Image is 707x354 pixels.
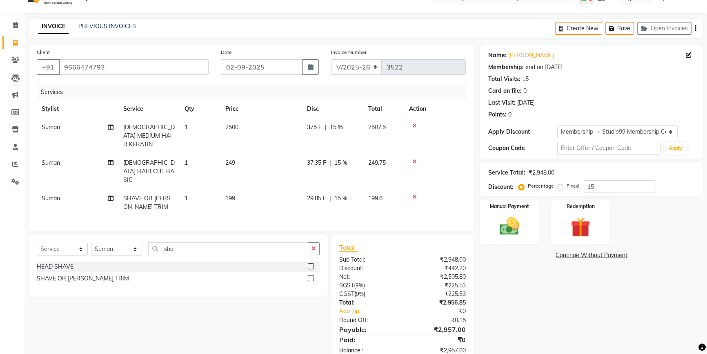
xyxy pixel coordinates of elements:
[37,262,73,271] div: HEAD SHAVE
[356,291,364,297] span: 9%
[363,100,404,118] th: Total
[368,123,386,131] span: 2507.5
[331,49,367,56] label: Invoice Number
[488,87,522,95] div: Card on file:
[605,22,634,35] button: Save
[508,110,511,119] div: 0
[59,59,209,75] input: Search by Name/Mobile/Email/Code
[402,264,472,273] div: ₹442.20
[333,264,402,273] div: Discount:
[220,100,302,118] th: Price
[523,87,527,95] div: 0
[557,142,660,155] input: Enter Offer / Coupon Code
[329,194,331,203] span: |
[402,281,472,290] div: ₹225.53
[123,195,171,211] span: SHAVE OR [PERSON_NAME] TRIM
[325,123,327,132] span: |
[555,22,602,35] button: Create New
[567,182,579,190] label: Fixed
[333,298,402,307] div: Total:
[333,325,402,334] div: Payable:
[565,215,596,240] img: _gift.svg
[402,298,472,307] div: ₹2,956.85
[402,325,472,334] div: ₹2,957.00
[488,110,507,119] div: Points:
[185,195,188,202] span: 1
[339,282,354,289] span: SGST
[329,159,331,167] span: |
[221,49,232,56] label: Date
[525,63,562,72] div: end on [DATE]
[185,123,188,131] span: 1
[488,128,557,136] div: Apply Discount
[38,19,69,34] a: INVOICE
[37,100,118,118] th: Stylist
[488,99,516,107] div: Last Visit:
[333,307,414,316] a: Add Tip
[488,144,557,152] div: Coupon Code
[37,59,60,75] button: +91
[488,63,524,72] div: Membership:
[333,255,402,264] div: Sub Total:
[333,335,402,345] div: Paid:
[330,123,343,132] span: 15 %
[488,183,514,191] div: Discount:
[490,203,529,210] label: Manual Payment
[118,100,180,118] th: Service
[402,335,472,345] div: ₹0
[404,100,466,118] th: Action
[637,22,691,35] button: Open Invoices
[414,307,472,316] div: ₹0
[307,159,326,167] span: 37.35 F
[402,316,472,325] div: ₹0.15
[508,51,554,60] a: [PERSON_NAME]
[368,195,382,202] span: 199.6
[334,194,347,203] span: 15 %
[356,282,363,289] span: 9%
[302,100,363,118] th: Disc
[522,75,529,83] div: 15
[333,281,402,290] div: ( )
[333,316,402,325] div: Round Off:
[334,159,347,167] span: 15 %
[339,290,354,298] span: CGST
[185,159,188,166] span: 1
[482,251,701,260] a: Continue Without Payment
[488,168,525,177] div: Service Total:
[180,100,220,118] th: Qty
[148,242,308,255] input: Search or Scan
[123,123,175,148] span: [DEMOGRAPHIC_DATA] MEDIUM HAIR KERATIN
[42,195,60,202] span: Suman
[123,159,175,184] span: [DEMOGRAPHIC_DATA] HAIR CUT BASIC
[78,22,136,30] a: PREVIOUS INVOICES
[225,195,235,202] span: 199
[402,255,472,264] div: ₹2,948.00
[528,182,554,190] label: Percentage
[488,51,507,60] div: Name:
[42,123,60,131] span: Suman
[664,142,687,155] button: Apply
[37,274,129,283] div: SHAVE OR [PERSON_NAME] TRIM
[368,159,386,166] span: 249.75
[38,85,472,100] div: Services
[488,75,520,83] div: Total Visits:
[402,290,472,298] div: ₹225.53
[333,273,402,281] div: Net:
[517,99,535,107] div: [DATE]
[339,243,358,252] span: Total
[37,49,50,56] label: Client
[42,159,60,166] span: Suman
[307,194,326,203] span: 29.85 F
[494,215,525,237] img: _cash.svg
[333,290,402,298] div: ( )
[225,159,235,166] span: 249
[402,273,472,281] div: ₹2,505.80
[567,203,595,210] label: Redemption
[225,123,238,131] span: 2500
[529,168,554,177] div: ₹2,948.00
[307,123,322,132] span: 375 F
